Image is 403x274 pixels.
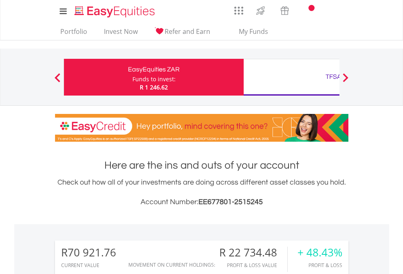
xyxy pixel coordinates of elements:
div: EasyEquities ZAR [69,64,239,75]
a: Home page [71,2,158,18]
span: EE677801-2515245 [198,198,263,206]
img: grid-menu-icon.svg [234,6,243,15]
img: EasyCredit Promotion Banner [55,114,348,142]
img: thrive-v2.svg [254,4,267,17]
button: Next [337,77,354,85]
div: Check out how all of your investments are doing across different asset classes you hold. [55,177,348,208]
div: Profit & Loss Value [219,263,287,268]
a: Portfolio [57,27,90,40]
div: + 48.43% [297,247,342,258]
div: R70 921.76 [61,247,116,258]
div: Funds to invest: [132,75,176,83]
button: Previous [49,77,66,85]
h1: Here are the ins and outs of your account [55,158,348,173]
a: Vouchers [273,2,297,17]
span: My Funds [227,26,280,37]
span: Refer and Earn [165,27,210,36]
a: AppsGrid [229,2,249,15]
img: vouchers-v2.svg [278,4,291,17]
a: Invest Now [101,27,141,40]
div: R 22 734.48 [219,247,287,258]
a: FAQ's and Support [317,2,338,18]
div: Profit & Loss [297,263,342,268]
span: R 1 246.62 [140,83,168,91]
img: EasyEquities_Logo.png [73,5,158,18]
a: My Profile [338,2,359,20]
h3: Account Number: [55,196,348,208]
div: Movement on Current Holdings: [128,262,215,267]
a: Notifications [297,2,317,18]
a: Refer and Earn [151,27,214,40]
div: CURRENT VALUE [61,263,116,268]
